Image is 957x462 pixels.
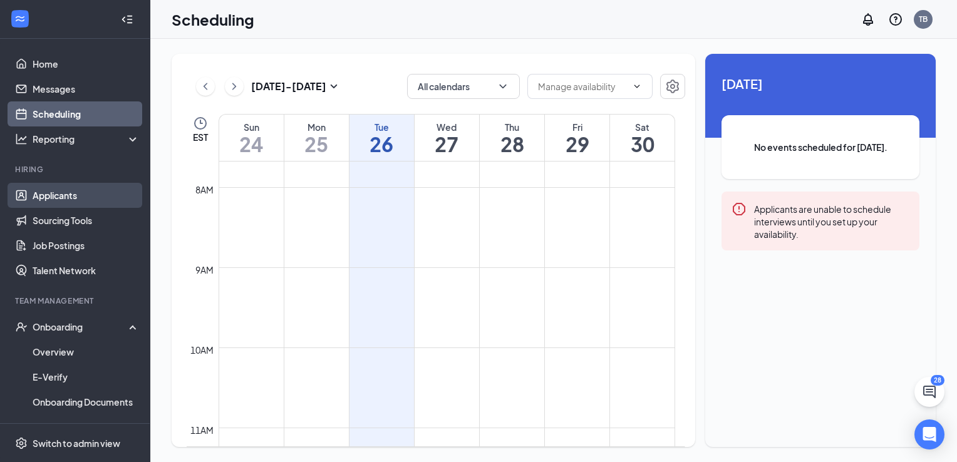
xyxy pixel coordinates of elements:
[861,12,876,27] svg: Notifications
[407,74,520,99] button: All calendarsChevronDown
[754,202,909,240] div: Applicants are unable to schedule interviews until you set up your availability.
[33,321,129,333] div: Onboarding
[480,121,544,133] div: Thu
[349,133,414,155] h1: 26
[33,414,140,439] a: Activity log
[888,12,903,27] svg: QuestionInfo
[15,437,28,449] svg: Settings
[219,115,284,161] a: August 24, 2025
[415,121,479,133] div: Wed
[172,9,254,30] h1: Scheduling
[919,14,928,24] div: TB
[610,121,675,133] div: Sat
[415,115,479,161] a: August 27, 2025
[632,81,642,91] svg: ChevronDown
[33,133,140,145] div: Reporting
[914,377,944,407] button: ChatActive
[284,115,349,161] a: August 25, 2025
[33,51,140,76] a: Home
[497,80,509,93] svg: ChevronDown
[610,133,675,155] h1: 30
[349,115,414,161] a: August 26, 2025
[15,164,137,175] div: Hiring
[914,419,944,449] div: Open Intercom Messenger
[284,121,349,133] div: Mon
[121,13,133,26] svg: Collapse
[545,133,609,155] h1: 29
[33,183,140,208] a: Applicants
[193,116,208,131] svg: Clock
[251,80,326,93] h3: [DATE] - [DATE]
[188,343,216,357] div: 10am
[284,133,349,155] h1: 25
[196,77,215,96] button: ChevronLeft
[188,423,216,437] div: 11am
[193,263,216,277] div: 9am
[349,121,414,133] div: Tue
[660,74,685,99] button: Settings
[33,364,140,389] a: E-Verify
[33,258,140,283] a: Talent Network
[33,76,140,101] a: Messages
[15,295,137,306] div: Team Management
[480,133,544,155] h1: 28
[219,133,284,155] h1: 24
[33,101,140,126] a: Scheduling
[480,115,544,161] a: August 28, 2025
[538,80,627,93] input: Manage availability
[33,437,120,449] div: Switch to admin view
[193,183,216,197] div: 8am
[722,74,919,93] span: [DATE]
[545,121,609,133] div: Fri
[193,131,208,143] span: EST
[545,115,609,161] a: August 29, 2025
[747,140,894,154] span: No events scheduled for [DATE].
[228,79,241,94] svg: ChevronRight
[326,79,341,94] svg: SmallChevronDown
[33,208,140,233] a: Sourcing Tools
[14,13,26,25] svg: WorkstreamLogo
[33,389,140,414] a: Onboarding Documents
[225,77,244,96] button: ChevronRight
[33,339,140,364] a: Overview
[665,79,680,94] svg: Settings
[732,202,747,217] svg: Error
[610,115,675,161] a: August 30, 2025
[922,384,937,399] svg: ChatActive
[15,321,28,333] svg: UserCheck
[199,79,212,94] svg: ChevronLeft
[931,375,944,386] div: 28
[33,233,140,258] a: Job Postings
[415,133,479,155] h1: 27
[219,121,284,133] div: Sun
[15,133,28,145] svg: Analysis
